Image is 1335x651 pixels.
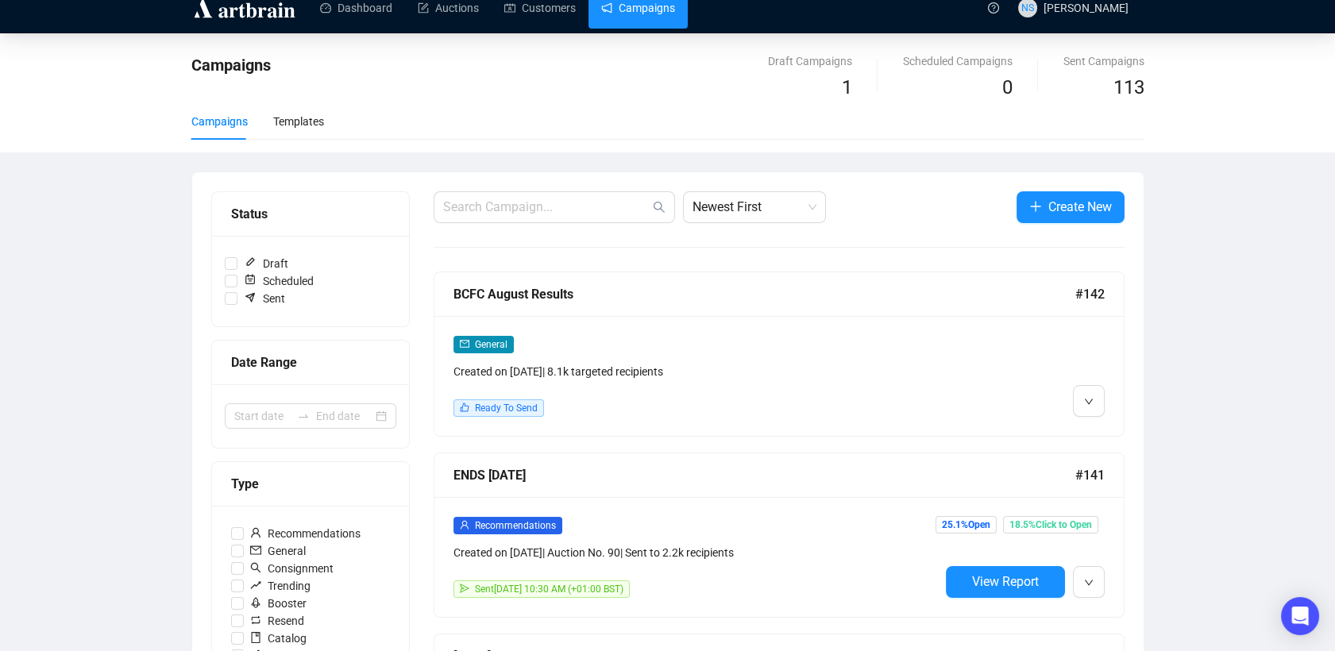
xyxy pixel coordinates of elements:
[231,352,390,372] div: Date Range
[273,113,324,130] div: Templates
[297,410,310,422] span: to
[460,339,469,349] span: mail
[1281,597,1319,635] div: Open Intercom Messenger
[191,56,271,75] span: Campaigns
[653,201,666,214] span: search
[244,595,313,612] span: Booster
[244,525,367,542] span: Recommendations
[1084,397,1094,406] span: down
[1063,52,1144,70] div: Sent Campaigns
[842,76,852,98] span: 1
[1075,284,1105,304] span: #142
[443,198,650,217] input: Search Campaign...
[244,542,312,560] span: General
[191,113,248,130] div: Campaigns
[475,403,538,414] span: Ready To Send
[250,597,261,608] span: rocket
[1002,76,1013,98] span: 0
[1003,516,1098,534] span: 18.5% Click to Open
[453,544,940,561] div: Created on [DATE] | Auction No. 90 | Sent to 2.2k recipients
[1113,76,1144,98] span: 113
[1084,578,1094,587] span: down
[231,474,390,494] div: Type
[434,453,1125,618] a: ENDS [DATE]#141userRecommendationsCreated on [DATE]| Auction No. 90| Sent to 2.2k recipientssendS...
[237,290,291,307] span: Sent
[460,403,469,412] span: like
[231,204,390,224] div: Status
[1017,191,1125,223] button: Create New
[250,614,261,626] span: retweet
[237,272,320,290] span: Scheduled
[1075,465,1105,485] span: #141
[946,566,1065,598] button: View Report
[1029,200,1042,213] span: plus
[297,410,310,422] span: swap-right
[237,255,295,272] span: Draft
[244,577,317,595] span: Trending
[453,465,1075,485] div: ENDS [DATE]
[768,52,852,70] div: Draft Campaigns
[250,562,261,573] span: search
[244,612,311,630] span: Resend
[460,520,469,530] span: user
[234,407,291,425] input: Start date
[693,192,816,222] span: Newest First
[244,630,313,647] span: Catalog
[988,2,999,13] span: question-circle
[460,584,469,593] span: send
[316,407,372,425] input: End date
[903,52,1013,70] div: Scheduled Campaigns
[475,339,507,350] span: General
[1044,2,1129,14] span: [PERSON_NAME]
[936,516,997,534] span: 25.1% Open
[475,520,556,531] span: Recommendations
[972,574,1039,589] span: View Report
[1048,197,1112,217] span: Create New
[453,284,1075,304] div: BCFC August Results
[434,272,1125,437] a: BCFC August Results#142mailGeneralCreated on [DATE]| 8.1k targeted recipientslikeReady To Send
[250,527,261,538] span: user
[250,580,261,591] span: rise
[453,363,940,380] div: Created on [DATE] | 8.1k targeted recipients
[250,545,261,556] span: mail
[475,584,623,595] span: Sent [DATE] 10:30 AM (+01:00 BST)
[244,560,340,577] span: Consignment
[250,632,261,643] span: book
